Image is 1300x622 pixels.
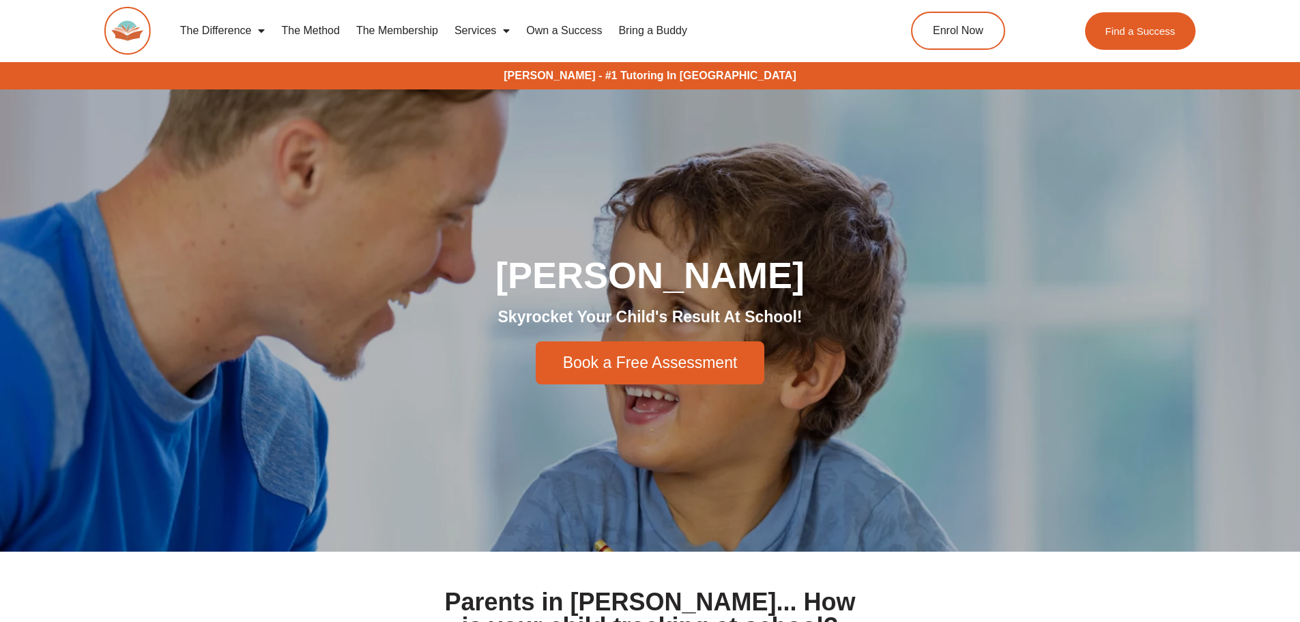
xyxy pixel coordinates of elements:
a: Enrol Now [911,12,1005,50]
a: The Difference [172,15,274,46]
a: Book a Free Assessment [536,341,765,384]
a: The Membership [348,15,446,46]
span: Book a Free Assessment [563,355,738,371]
nav: Menu [172,15,849,46]
a: Services [446,15,518,46]
span: Enrol Now [933,25,983,36]
a: Own a Success [518,15,610,46]
span: Find a Success [1106,26,1176,36]
a: The Method [273,15,347,46]
h2: Skyrocket Your Child's Result At School! [268,307,1032,328]
h1: [PERSON_NAME] [268,257,1032,294]
a: Find a Success [1085,12,1196,50]
a: Bring a Buddy [610,15,695,46]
